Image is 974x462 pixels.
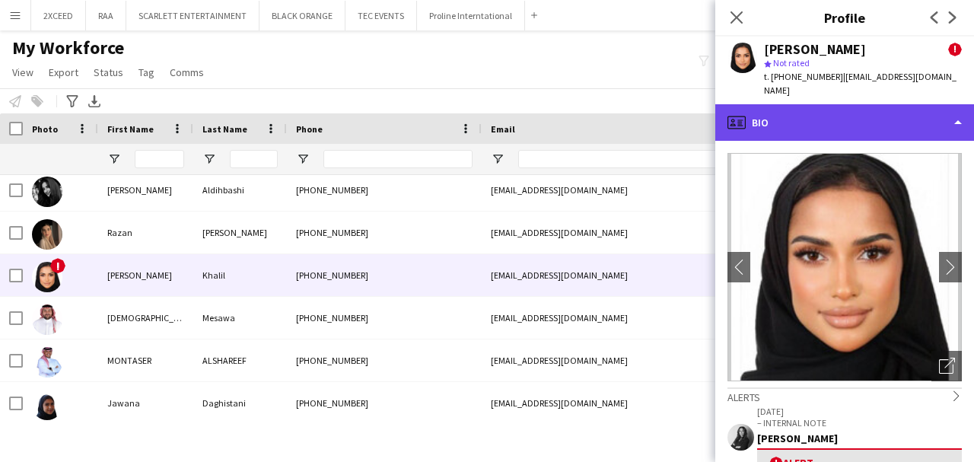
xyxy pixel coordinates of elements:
input: First Name Filter Input [135,150,184,168]
div: [PHONE_NUMBER] [287,382,482,424]
span: My Workforce [12,37,124,59]
button: Open Filter Menu [491,152,505,166]
button: Open Filter Menu [296,152,310,166]
div: Jawana [98,382,193,424]
div: Open photos pop-in [931,351,962,381]
div: [PHONE_NUMBER] [287,212,482,253]
button: SCARLETT ENTERTAINMENT [126,1,259,30]
img: Jawana Daghistani [32,390,62,420]
div: [EMAIL_ADDRESS][DOMAIN_NAME] [482,169,786,211]
button: Open Filter Menu [107,152,121,166]
div: ALSHAREEF [193,339,287,381]
div: Khalil [193,254,287,296]
button: Open Filter Menu [202,152,216,166]
img: Crew avatar or photo [727,153,962,381]
button: 2XCEED [31,1,86,30]
app-action-btn: Export XLSX [85,92,103,110]
input: Last Name Filter Input [230,150,278,168]
span: Last Name [202,123,247,135]
div: Razan [98,212,193,253]
span: Photo [32,123,58,135]
span: ! [50,258,65,273]
div: [PHONE_NUMBER] [287,339,482,381]
div: Alerts [727,387,962,404]
p: – INTERNAL NOTE [757,417,962,429]
button: TEC EVENTS [345,1,417,30]
span: Comms [170,65,204,79]
div: [EMAIL_ADDRESS][DOMAIN_NAME] [482,212,786,253]
div: [PHONE_NUMBER] [287,297,482,339]
div: [PERSON_NAME] [98,169,193,211]
a: Status [88,62,129,82]
span: Not rated [773,57,810,69]
div: [EMAIL_ADDRESS][DOMAIN_NAME] [482,382,786,424]
img: Adham Mesawa [32,304,62,335]
a: View [6,62,40,82]
span: View [12,65,33,79]
span: Export [49,65,78,79]
h3: Profile [715,8,974,27]
div: [PERSON_NAME] [757,432,962,445]
button: BLACK ORANGE [259,1,345,30]
div: [DEMOGRAPHIC_DATA] [98,297,193,339]
p: [DATE] [757,406,962,417]
span: ! [948,43,962,56]
img: Sarah Aldihbashi [32,177,62,207]
span: First Name [107,123,154,135]
span: Tag [138,65,154,79]
div: [PERSON_NAME] [193,212,287,253]
div: Daghistani [193,382,287,424]
input: Email Filter Input [518,150,777,168]
div: Mesawa [193,297,287,339]
span: Phone [296,123,323,135]
div: MONTASER [98,339,193,381]
button: Proline Interntational [417,1,525,30]
div: [PHONE_NUMBER] [287,169,482,211]
img: Razan Mohammed [32,219,62,250]
a: Tag [132,62,161,82]
a: Comms [164,62,210,82]
div: [EMAIL_ADDRESS][DOMAIN_NAME] [482,254,786,296]
div: [EMAIL_ADDRESS][DOMAIN_NAME] [482,297,786,339]
div: [PHONE_NUMBER] [287,254,482,296]
span: Email [491,123,515,135]
button: RAA [86,1,126,30]
div: [PERSON_NAME] [98,254,193,296]
app-action-btn: Advanced filters [63,92,81,110]
img: Dana Khalil [32,262,62,292]
div: [EMAIL_ADDRESS][DOMAIN_NAME] [482,339,786,381]
div: Bio [715,104,974,141]
img: MONTASER ALSHAREEF [32,347,62,378]
input: Phone Filter Input [323,150,473,168]
span: Status [94,65,123,79]
div: Aldihbashi [193,169,287,211]
span: t. [PHONE_NUMBER] [764,71,843,82]
a: Export [43,62,84,82]
div: [PERSON_NAME] [764,43,866,56]
span: | [EMAIL_ADDRESS][DOMAIN_NAME] [764,71,956,96]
